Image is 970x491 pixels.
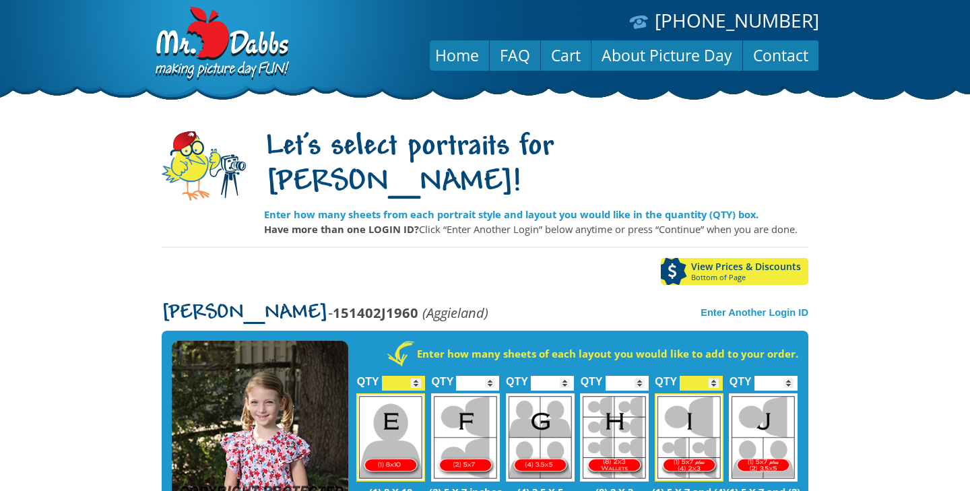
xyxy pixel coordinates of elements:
[264,222,808,236] p: Click “Enter Another Login” below anytime or press “Continue” when you are done.
[357,361,379,394] label: QTY
[264,130,808,201] h1: Let's select portraits for [PERSON_NAME]!
[431,361,453,394] label: QTY
[162,305,488,321] p: -
[333,303,418,322] strong: 151402J1960
[506,393,575,482] img: G
[151,7,291,82] img: Dabbs Company
[431,393,500,482] img: F
[541,39,591,71] a: Cart
[422,303,488,322] em: (Aggieland)
[743,39,818,71] a: Contact
[356,393,425,482] img: E
[162,131,246,201] img: camera-mascot
[580,393,649,482] img: H
[701,307,808,318] a: Enter Another Login ID
[264,207,758,221] strong: Enter how many sheets from each portrait style and layout you would like in the quantity (QTY) box.
[162,302,328,324] span: [PERSON_NAME]
[425,39,489,71] a: Home
[490,39,540,71] a: FAQ
[506,361,528,394] label: QTY
[591,39,742,71] a: About Picture Day
[661,258,808,285] a: View Prices & DiscountsBottom of Page
[729,393,798,482] img: J
[730,361,752,394] label: QTY
[264,222,419,236] strong: Have more than one LOGIN ID?
[417,347,798,360] strong: Enter how many sheets of each layout you would like to add to your order.
[655,393,723,482] img: I
[655,361,677,394] label: QTY
[655,7,819,33] a: [PHONE_NUMBER]
[581,361,603,394] label: QTY
[691,273,808,282] span: Bottom of Page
